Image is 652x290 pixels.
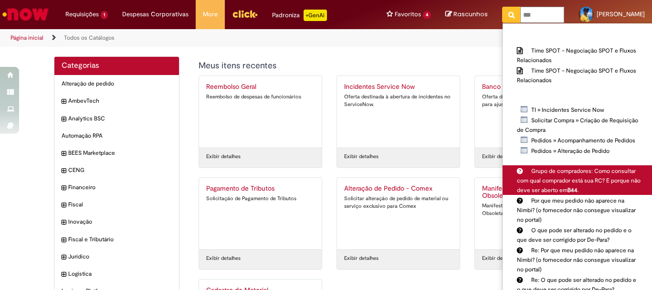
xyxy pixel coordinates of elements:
[199,76,322,148] a: Reembolso Geral Reembolso de despesas de funcionários
[344,83,452,91] h2: Incidentes Service Now
[64,34,115,42] a: Todos os Catálogos
[68,236,172,244] span: Fiscal e Tributário
[62,149,66,159] i: expandir categoria BEES Marketplace
[504,95,530,104] b: Catálogo
[54,248,179,266] div: expandir categoria Jurídico Jurídico
[54,75,179,93] div: Alteração de pedido
[1,5,50,24] img: ServiceNow
[482,202,590,217] div: Manifestar Notas Fiscais na SEFAZ e Obsoletar NFs. no VIM
[517,197,636,224] span: Por que meu pedido não aparece na Nimbi? (o fornecedor não consegue visualizar no portal)
[453,10,488,19] span: Rascunhos
[203,10,218,19] span: More
[7,29,428,47] ul: Trilhas de página
[206,153,241,161] a: Exibir detalhes
[531,137,635,144] span: Pedidos » Acompanhamento de Pedidos
[482,185,590,200] h2: Manifesto do Destinatário e Obsoletar NFS
[62,80,172,88] span: Alteração de pedido
[68,149,172,157] span: BEES Marketplace
[68,218,172,226] span: Inovação
[62,166,66,176] i: expandir categoria CENG
[62,132,172,140] span: Automação RPA
[206,255,241,262] a: Exibir detalhes
[65,10,99,19] span: Requisições
[54,110,179,128] div: expandir categoria Analytics BSC Analytics BSC
[68,183,172,192] span: Financeiro
[517,247,636,273] span: Re: Por que meu pedido não aparece na Nimbi? (o fornecedor não consegue visualizar no portal)
[54,231,179,248] div: expandir categoria Fiscal e Tributário Fiscal e Tributário
[531,106,604,114] span: TI » Incidentes Service Now
[337,178,460,249] a: Alteração de Pedido - Comex Solicitar alteração de pedido de material ou serviço exclusivo para C...
[68,166,172,174] span: CENG
[232,7,258,21] img: click_logo_yellow_360x200.png
[101,11,108,19] span: 1
[54,161,179,179] div: expandir categoria CENG CENG
[68,270,172,278] span: Logistica
[517,226,631,244] span: O que pode ser alterado no pedido e o que deve ser corrigido por De-Para?
[504,36,525,44] b: Artigos
[122,10,189,19] span: Despesas Corporativas
[337,76,460,148] a: Incidentes Service Now Oferta destinada à abertura de incidentes no ServiceNow.
[482,93,590,108] div: Oferta de chamado destinada à solicitação para ajustes gerais de ponto.
[482,153,516,161] a: Exibir detalhes
[11,34,43,42] a: Página inicial
[68,253,172,261] span: Jurídico
[62,62,172,70] h2: Categorias
[206,83,315,91] h2: Reembolso Geral
[62,218,66,227] i: expandir categoria Inovação
[54,92,179,110] div: expandir categoria AmbevTech AmbevTech
[199,61,495,71] h1: {"description":"","title":"Meus itens recentes"} Categoria
[54,213,179,231] div: expandir categoria Inovação Inovação
[54,144,179,162] div: expandir categoria BEES Marketplace BEES Marketplace
[423,11,431,19] span: 4
[54,127,179,145] div: Automação RPA
[68,97,172,105] span: AmbevTech
[62,201,66,210] i: expandir categoria Fiscal
[62,270,66,279] i: expandir categoria Logistica
[517,167,641,194] span: Grupo de compradores: Como consultar com qual comprador está sua RC? E porque não deve ser aberto...
[344,195,452,210] div: Solicitar alteração de pedido de material ou serviço exclusivo para Comex
[62,253,66,262] i: expandir categoria Jurídico
[395,10,421,19] span: Favoritos
[502,7,521,23] button: Pesquisar
[62,97,66,107] i: expandir categoria AmbevTech
[206,185,315,193] h2: Pagamento de Tributos
[517,117,638,134] span: Solicitar Compra » Criação de Requisição de Compra
[504,156,542,165] b: Comunidade
[344,185,452,193] h2: Alteração de Pedido - Comex
[445,10,488,19] a: Rascunhos
[475,178,598,249] a: Manifesto do Destinatário e Obsoletar NFS Manifestar Notas Fiscais na SEFAZ e Obsoletar NFs. no VIM
[54,196,179,214] div: expandir categoria Fiscal Fiscal
[54,265,179,283] div: expandir categoria Logistica Logistica
[482,83,590,91] h2: Banco de Horas - NEW
[597,10,645,18] span: [PERSON_NAME]
[504,26,560,35] b: Reportar problema
[344,153,379,161] a: Exibir detalhes
[475,76,598,148] a: Banco de Horas - NEW Oferta de chamado destinada à solicitação para ajustes gerais de ponto.
[199,178,322,249] a: Pagamento de Tributos Solicitação de Pagamento de Tributos
[531,147,610,155] span: Pedidos » Alteração de Pedido
[482,255,516,262] a: Exibir detalhes
[272,10,327,21] div: Padroniza
[568,186,578,194] strong: B44
[344,93,452,108] div: Oferta destinada à abertura de incidentes no ServiceNow.
[517,47,636,64] span: Time SPOT – Negociação SPOT e Fluxos Relacionados
[344,255,379,262] a: Exibir detalhes
[62,236,66,245] i: expandir categoria Fiscal e Tributário
[304,10,327,21] p: +GenAi
[68,201,172,209] span: Fiscal
[62,115,66,124] i: expandir categoria Analytics BSC
[68,115,172,123] span: Analytics BSC
[517,67,636,84] span: Time SPOT – Negociação SPOT e Fluxos Relacionados
[206,93,315,101] div: Reembolso de despesas de funcionários
[62,183,66,193] i: expandir categoria Financeiro
[206,195,315,203] div: Solicitação de Pagamento de Tributos
[54,179,179,196] div: expandir categoria Financeiro Financeiro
